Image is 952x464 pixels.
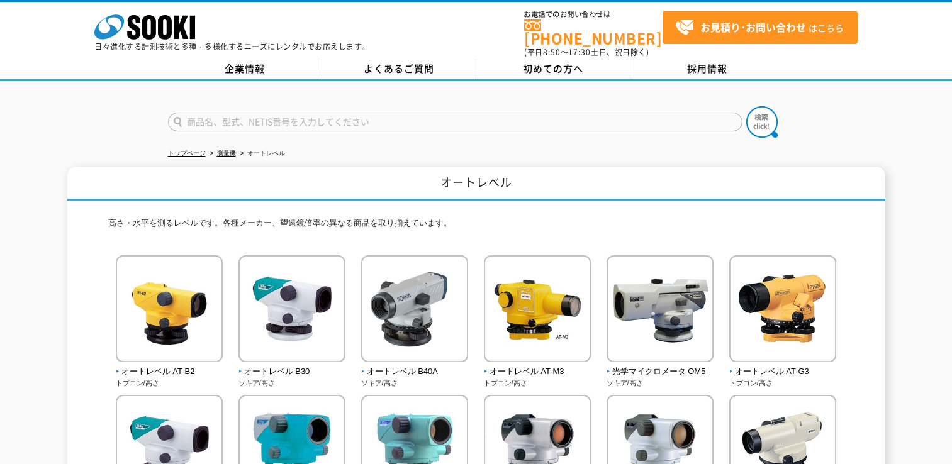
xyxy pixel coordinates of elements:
a: オートレベル B30 [238,353,346,378]
a: トップページ [168,150,206,157]
a: 測量機 [217,150,236,157]
a: よくあるご質問 [322,60,476,79]
a: 採用情報 [630,60,785,79]
a: お見積り･お問い合わせはこちら [663,11,858,44]
span: オートレベル B40A [361,365,469,378]
span: 初めての方へ [523,62,583,75]
h1: オートレベル [67,167,885,201]
p: トプコン/高さ [116,378,223,389]
img: btn_search.png [746,106,778,138]
p: ソキア/高さ [238,378,346,389]
a: オートレベル AT-G3 [729,353,837,378]
strong: お見積り･お問い合わせ [700,19,806,35]
span: はこちら [675,18,844,37]
img: 光学マイクロメータ OM5 [607,255,714,365]
img: オートレベル AT-B2 [116,255,223,365]
a: 初めての方へ [476,60,630,79]
p: ソキア/高さ [607,378,714,389]
img: オートレベル B40A [361,255,468,365]
span: オートレベル AT-M3 [484,365,591,378]
a: オートレベル B40A [361,353,469,378]
p: ソキア/高さ [361,378,469,389]
img: オートレベル AT-G3 [729,255,836,365]
a: オートレベル AT-B2 [116,353,223,378]
span: オートレベル B30 [238,365,346,378]
img: オートレベル AT-M3 [484,255,591,365]
p: トプコン/高さ [729,378,837,389]
span: 8:50 [543,47,561,58]
span: お電話でのお問い合わせは [524,11,663,18]
span: (平日 ～ 土日、祝日除く) [524,47,649,58]
input: 商品名、型式、NETIS番号を入力してください [168,113,742,131]
a: 光学マイクロメータ OM5 [607,353,714,378]
span: オートレベル AT-G3 [729,365,837,378]
li: オートレベル [238,147,285,160]
a: オートレベル AT-M3 [484,353,591,378]
img: オートレベル B30 [238,255,345,365]
p: 日々進化する計測技術と多種・多様化するニーズにレンタルでお応えします。 [94,43,370,50]
span: 光学マイクロメータ OM5 [607,365,714,378]
span: 17:30 [568,47,591,58]
p: トプコン/高さ [484,378,591,389]
a: [PHONE_NUMBER] [524,19,663,45]
span: オートレベル AT-B2 [116,365,223,378]
p: 高さ・水平を測るレベルです。各種メーカー、望遠鏡倍率の異なる商品を取り揃えています。 [108,217,844,236]
a: 企業情報 [168,60,322,79]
